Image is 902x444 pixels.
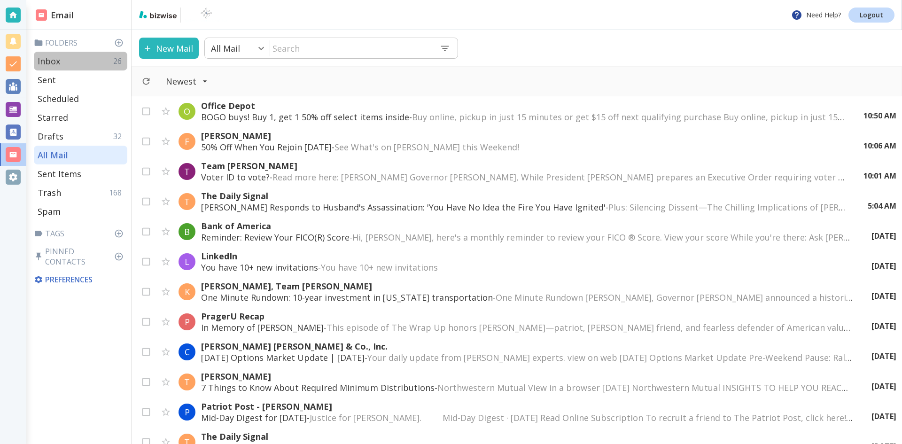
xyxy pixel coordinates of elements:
[201,352,853,363] p: [DATE] Options Market Update | [DATE] -
[201,412,853,423] p: Mid-Day Digest for [DATE] -
[201,262,853,273] p: You have 10+ new invitations -
[109,187,125,198] p: 168
[201,431,853,442] p: The Daily Signal
[184,226,190,237] p: B
[871,231,896,241] p: [DATE]
[871,351,896,361] p: [DATE]
[184,166,190,177] p: T
[871,411,896,421] p: [DATE]
[34,164,127,183] div: Sent Items
[201,141,845,153] p: 50% Off When You Rejoin [DATE] -
[38,206,61,217] p: Spam
[201,232,853,243] p: Reminder: Review Your FICO(R) Score -
[34,183,127,202] div: Trash168
[863,140,896,151] p: 10:06 AM
[34,274,125,285] p: Preferences
[201,220,853,232] p: Bank of America
[201,341,853,352] p: [PERSON_NAME] [PERSON_NAME] & Co., Inc.
[868,201,896,211] p: 5:04 AM
[201,130,845,141] p: [PERSON_NAME]
[185,136,189,147] p: F
[201,111,845,123] p: BOGO buys! Buy 1, get 1 50% off select items inside -
[270,39,432,58] input: Search
[34,246,127,267] p: Pinned Contacts
[211,43,240,54] p: All Mail
[871,321,896,331] p: [DATE]
[34,52,127,70] div: Inbox26
[32,271,127,288] div: Preferences
[201,100,845,111] p: Office Depot
[201,322,853,333] p: In Memory of [PERSON_NAME] -
[871,381,896,391] p: [DATE]
[36,9,47,21] img: DashboardSidebarEmail.svg
[860,12,883,18] p: Logout
[139,38,199,59] button: New Mail
[34,89,127,108] div: Scheduled
[201,190,849,202] p: The Daily Signal
[184,376,190,388] p: T
[185,8,228,23] img: BioTech International
[185,406,190,418] p: P
[201,311,853,322] p: PragerU Recap
[863,110,896,121] p: 10:50 AM
[185,346,190,358] p: C
[38,112,68,123] p: Starred
[185,256,189,267] p: L
[201,202,849,213] p: [PERSON_NAME] Responds to Husband's Assassination: 'You Have No Idea the Fire You Have Ignited' -
[139,11,177,18] img: bizwise
[848,8,894,23] a: Logout
[201,171,845,183] p: Voter ID to vote? -
[113,131,125,141] p: 32
[38,93,79,104] p: Scheduled
[791,9,841,21] p: Need Help?
[34,202,127,221] div: Spam
[34,127,127,146] div: Drafts32
[184,106,190,117] p: O
[201,371,853,382] p: [PERSON_NAME]
[863,171,896,181] p: 10:01 AM
[185,316,190,327] p: P
[871,261,896,271] p: [DATE]
[201,160,845,171] p: Team [PERSON_NAME]
[113,56,125,66] p: 26
[34,38,127,48] p: Folders
[334,141,705,153] span: See What's on [PERSON_NAME] this Weekend! ͏ ‌ ﻿ ͏ ‌ ﻿ ͏ ‌ ﻿ ͏ ‌ ﻿ ͏ ‌ ﻿ ͏ ‌ ﻿ ͏ ‌ ﻿ ͏ ‌ ﻿ ͏ ‌ ﻿ ͏...
[38,131,63,142] p: Drafts
[38,187,61,198] p: Trash
[321,262,640,273] span: You have 10+ new invitations ͏ ͏ ͏ ͏ ͏ ͏ ͏ ͏ ͏ ͏ ͏ ͏ ͏ ͏ ͏ ͏ ͏ ͏ ͏ ͏ ͏ ͏ ͏ ͏ ͏ ͏ ͏ ͏ ͏ ͏ ͏ ͏ ͏ ͏ ...
[871,291,896,301] p: [DATE]
[38,74,56,86] p: Sent
[184,196,190,207] p: T
[34,70,127,89] div: Sent
[138,73,155,90] button: Refresh
[36,9,74,22] h2: Email
[201,292,853,303] p: One Minute Rundown: 10-year investment in [US_STATE] transportation -
[38,55,60,67] p: Inbox
[156,71,217,92] button: Filter
[34,228,127,239] p: Tags
[201,382,853,393] p: 7 Things to Know About Required Minimum Distributions -
[38,168,81,179] p: Sent Items
[34,146,127,164] div: All Mail
[34,108,127,127] div: Starred
[38,149,68,161] p: All Mail
[201,250,853,262] p: LinkedIn
[201,280,853,292] p: [PERSON_NAME], Team [PERSON_NAME]
[201,401,853,412] p: Patriot Post - [PERSON_NAME]
[185,286,190,297] p: K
